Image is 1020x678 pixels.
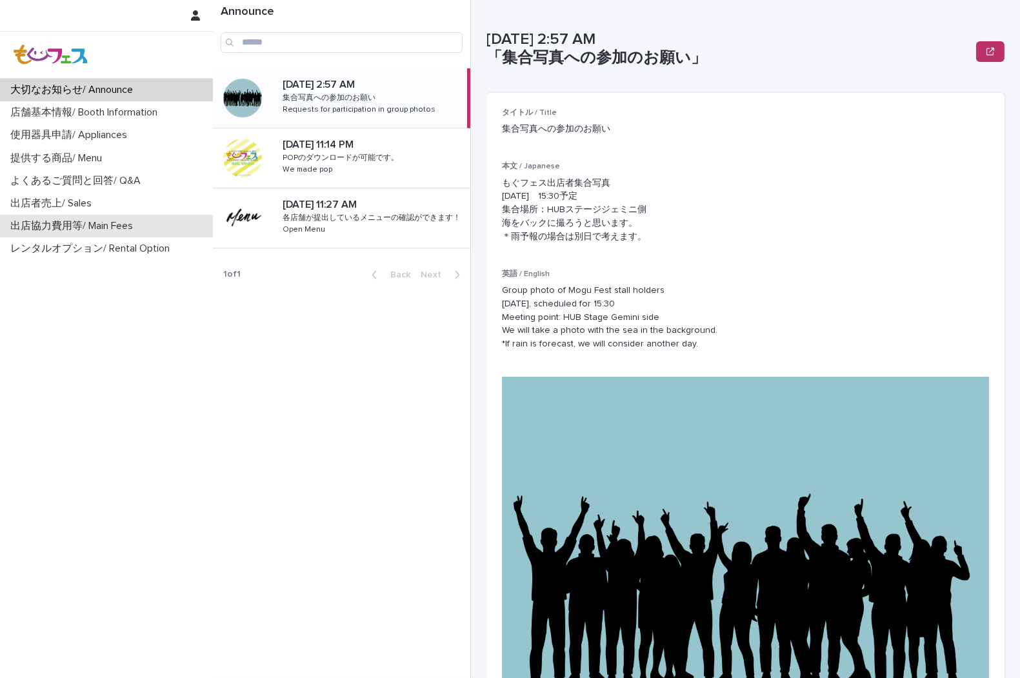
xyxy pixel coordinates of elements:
[5,243,180,255] p: レンタルオプション/ Rental Option
[221,5,463,19] h1: Announce
[5,175,151,187] p: よくあるご質問と回答/ Q&A
[502,177,989,244] p: もぐフェス出店者集合写真 [DATE] 15:30予定 集合場所：HUBステージジェミニ側 海をバックに撮ろうと思います。 ＊雨予報の場合は別日で考えます。
[5,106,168,119] p: 店舗基本情報/ Booth Information
[502,284,989,351] p: Group photo of Mogu Fest stall holders [DATE], scheduled for 15:30 Meeting point: HUB Stage Gemin...
[415,269,470,281] button: Next
[283,163,335,174] p: We made pop
[502,270,550,278] span: 英語 / English
[5,197,102,210] p: 出店者売上/ Sales
[283,211,463,223] p: 各店舗が提出しているメニューの確認ができます！
[502,109,557,117] span: タイトル / Title
[486,30,971,68] p: [DATE] 2:57 AM 「集合写真への参加のお願い」
[502,123,989,136] p: 集合写真への参加のお願い
[5,220,143,232] p: 出店協力費用等/ Main Fees
[283,103,438,114] p: Requests for participation in group photos
[283,136,356,151] p: [DATE] 11:14 PM
[283,91,378,103] p: 集合写真への参加のお願い
[213,259,251,290] p: 1 of 1
[383,270,410,279] span: Back
[5,152,112,165] p: 提供する商品/ Menu
[421,270,449,279] span: Next
[283,151,401,163] p: POPのダウンロードが可能です。
[283,196,359,211] p: [DATE] 11:27 AM
[213,68,470,128] a: [DATE] 2:57 AM[DATE] 2:57 AM 集合写真への参加のお願い集合写真への参加のお願い Requests for participation in group photosR...
[361,269,415,281] button: Back
[283,76,357,91] p: [DATE] 2:57 AM
[213,188,470,248] a: [DATE] 11:27 AM[DATE] 11:27 AM 各店舗が提出しているメニューの確認ができます！各店舗が提出しているメニューの確認ができます！ Open MenuOpen Menu
[5,129,137,141] p: 使用器具申請/ Appliances
[221,32,463,53] input: Search
[10,42,92,68] img: Z8gcrWHQVC4NX3Wf4olx
[502,163,560,170] span: 本文 / Japanese
[283,223,328,234] p: Open Menu
[213,128,470,188] a: [DATE] 11:14 PM[DATE] 11:14 PM POPのダウンロードが可能です。POPのダウンロードが可能です。 We made popWe made pop
[5,84,143,96] p: 大切なお知らせ/ Announce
